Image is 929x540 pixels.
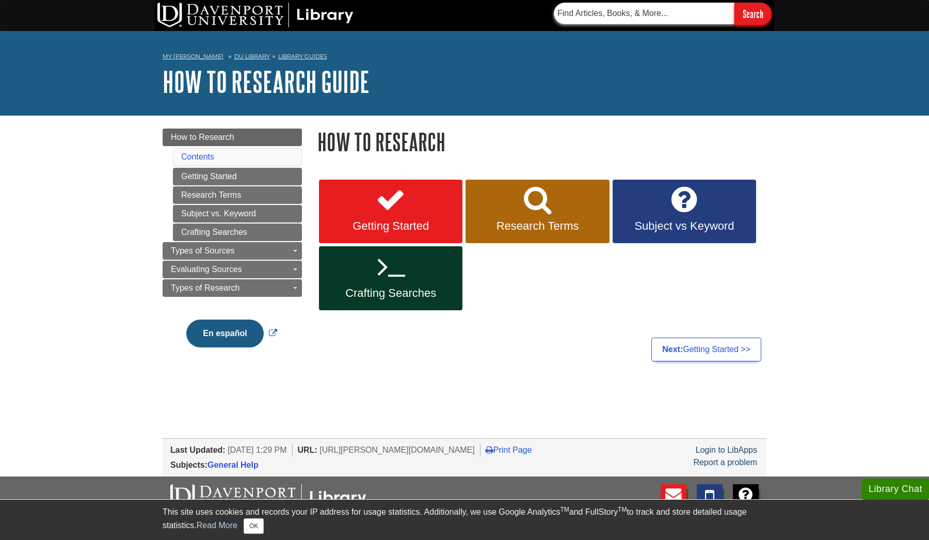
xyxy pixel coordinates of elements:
[613,180,756,244] a: Subject vs Keyword
[651,338,761,361] a: Next:Getting Started >>
[173,186,302,204] a: Research Terms
[554,3,772,25] form: Searches DU Library's articles, books, and more
[157,3,354,27] img: DU Library
[171,246,235,255] span: Types of Sources
[486,446,532,454] a: Print Page
[163,129,302,146] a: How to Research
[693,458,757,467] a: Report a problem
[163,52,223,61] a: My [PERSON_NAME]
[620,219,748,233] span: Subject vs Keyword
[207,460,259,469] a: General Help
[319,246,462,310] a: Crafting Searches
[560,506,569,513] sup: TM
[184,329,279,338] a: Link opens in new window
[173,168,302,185] a: Getting Started
[319,180,462,244] a: Getting Started
[327,287,455,300] span: Crafting Searches
[486,446,493,454] i: Print Page
[163,279,302,297] a: Types of Research
[228,446,286,454] span: [DATE] 1:29 PM
[466,180,609,244] a: Research Terms
[317,129,766,155] h1: How to Research
[278,53,327,60] a: Library Guides
[163,242,302,260] a: Types of Sources
[734,3,772,25] input: Search
[171,265,242,274] span: Evaluating Sources
[186,320,263,347] button: En español
[171,133,234,141] span: How to Research
[163,129,302,365] div: Guide Page Menu
[319,446,475,454] span: [URL][PERSON_NAME][DOMAIN_NAME]
[173,205,302,223] a: Subject vs. Keyword
[697,484,723,520] a: Text
[170,484,366,511] img: DU Libraries
[170,446,226,454] span: Last Updated:
[473,219,601,233] span: Research Terms
[554,3,734,24] input: Find Articles, Books, & More...
[327,219,455,233] span: Getting Started
[163,506,766,534] div: This site uses cookies and records your IP address for usage statistics. Additionally, we use Goo...
[163,66,370,98] a: How to Research Guide
[298,446,317,454] span: URL:
[197,521,237,530] a: Read More
[244,518,264,534] button: Close
[618,506,627,513] sup: TM
[234,53,270,60] a: DU Library
[862,479,929,500] button: Library Chat
[181,152,214,161] a: Contents
[662,345,683,354] strong: Next:
[696,446,757,454] a: Login to LibApps
[661,484,686,520] a: E-mail
[163,50,766,66] nav: breadcrumb
[163,261,302,278] a: Evaluating Sources
[733,484,759,520] a: FAQ
[171,283,239,292] span: Types of Research
[170,460,207,469] span: Subjects:
[173,224,302,241] a: Crafting Searches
